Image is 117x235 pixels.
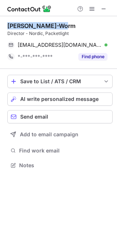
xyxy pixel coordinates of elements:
img: ContactOut v5.3.10 [7,4,52,13]
button: Reveal Button [78,53,107,60]
button: Notes [7,160,113,171]
span: Send email [20,114,48,120]
button: Find work email [7,145,113,156]
span: Find work email [19,147,110,154]
button: save-profile-one-click [7,75,113,88]
button: Add to email campaign [7,128,113,141]
button: Send email [7,110,113,123]
span: Notes [19,162,110,169]
button: AI write personalized message [7,92,113,106]
div: Save to List / ATS / CRM [20,78,100,84]
div: [PERSON_NAME]-Worm [7,22,75,29]
div: Director - Nordic, Packetlight [7,30,113,37]
span: AI write personalized message [20,96,99,102]
span: [EMAIL_ADDRESS][DOMAIN_NAME] [18,42,102,48]
span: Add to email campaign [20,131,78,137]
